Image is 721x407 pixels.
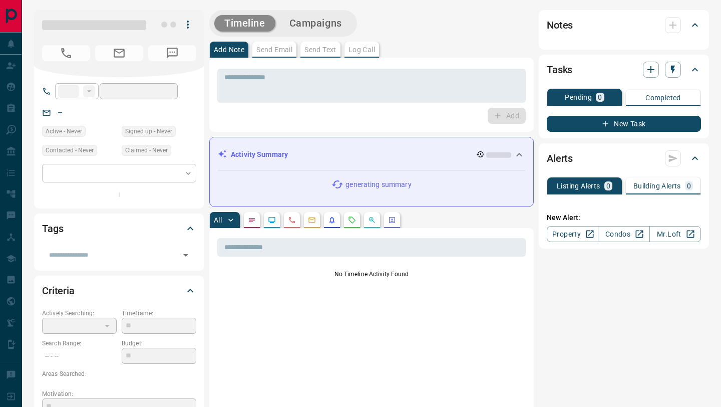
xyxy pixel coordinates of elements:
[388,216,396,224] svg: Agent Actions
[633,182,681,189] p: Building Alerts
[606,182,610,189] p: 0
[565,94,592,101] p: Pending
[268,216,276,224] svg: Lead Browsing Activity
[218,145,525,164] div: Activity Summary
[42,389,196,398] p: Motivation:
[125,145,168,155] span: Claimed - Never
[547,116,701,132] button: New Task
[547,17,573,33] h2: Notes
[42,279,196,303] div: Criteria
[42,45,90,61] span: No Number
[547,226,598,242] a: Property
[42,369,196,378] p: Areas Searched:
[42,221,63,237] h2: Tags
[125,126,172,136] span: Signed up - Never
[557,182,600,189] p: Listing Alerts
[547,62,572,78] h2: Tasks
[214,15,275,32] button: Timeline
[58,108,62,116] a: --
[547,58,701,82] div: Tasks
[345,179,411,190] p: generating summary
[348,216,356,224] svg: Requests
[649,226,701,242] a: Mr.Loft
[547,150,573,166] h2: Alerts
[122,339,196,348] p: Budget:
[547,213,701,223] p: New Alert:
[217,270,526,279] p: No Timeline Activity Found
[179,248,193,262] button: Open
[687,182,691,189] p: 0
[308,216,316,224] svg: Emails
[95,45,143,61] span: No Email
[547,13,701,37] div: Notes
[214,46,244,53] p: Add Note
[42,339,117,348] p: Search Range:
[42,348,117,364] p: -- - --
[288,216,296,224] svg: Calls
[328,216,336,224] svg: Listing Alerts
[598,226,649,242] a: Condos
[148,45,196,61] span: No Number
[279,15,352,32] button: Campaigns
[42,283,75,299] h2: Criteria
[42,309,117,318] p: Actively Searching:
[42,217,196,241] div: Tags
[598,94,602,101] p: 0
[231,149,288,160] p: Activity Summary
[214,217,222,224] p: All
[547,146,701,170] div: Alerts
[368,216,376,224] svg: Opportunities
[645,94,681,101] p: Completed
[46,145,94,155] span: Contacted - Never
[46,126,82,136] span: Active - Never
[122,309,196,318] p: Timeframe:
[248,216,256,224] svg: Notes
